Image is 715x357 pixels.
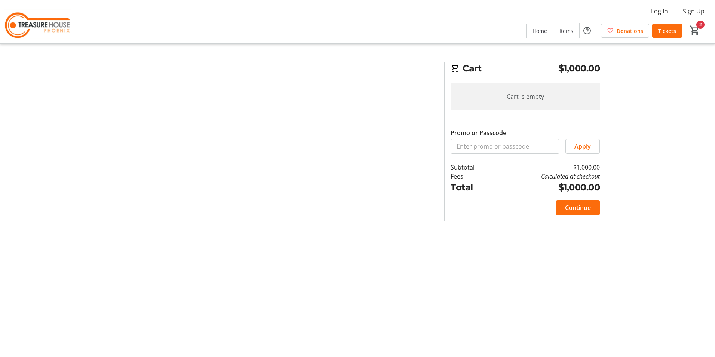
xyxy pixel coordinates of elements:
button: Cart [688,24,702,37]
td: Calculated at checkout [494,172,600,181]
button: Sign Up [677,5,711,17]
button: Help [580,23,595,38]
span: Apply [574,142,591,151]
a: Donations [601,24,649,38]
span: Home [533,27,547,35]
a: Home [527,24,553,38]
span: Items [559,27,573,35]
a: Tickets [652,24,682,38]
img: Treasure House's Logo [4,3,71,40]
span: Donations [617,27,643,35]
td: Subtotal [451,163,494,172]
button: Continue [556,200,600,215]
td: Fees [451,172,494,181]
td: Total [451,181,494,194]
span: Sign Up [683,7,705,16]
td: $1,000.00 [494,181,600,194]
input: Enter promo or passcode [451,139,559,154]
span: Tickets [658,27,676,35]
a: Items [553,24,579,38]
button: Log In [645,5,674,17]
span: Log In [651,7,668,16]
td: $1,000.00 [494,163,600,172]
h2: Cart [451,62,600,77]
span: $1,000.00 [558,62,600,75]
div: Cart is empty [451,83,600,110]
span: Continue [565,203,591,212]
button: Apply [565,139,600,154]
label: Promo or Passcode [451,128,506,137]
